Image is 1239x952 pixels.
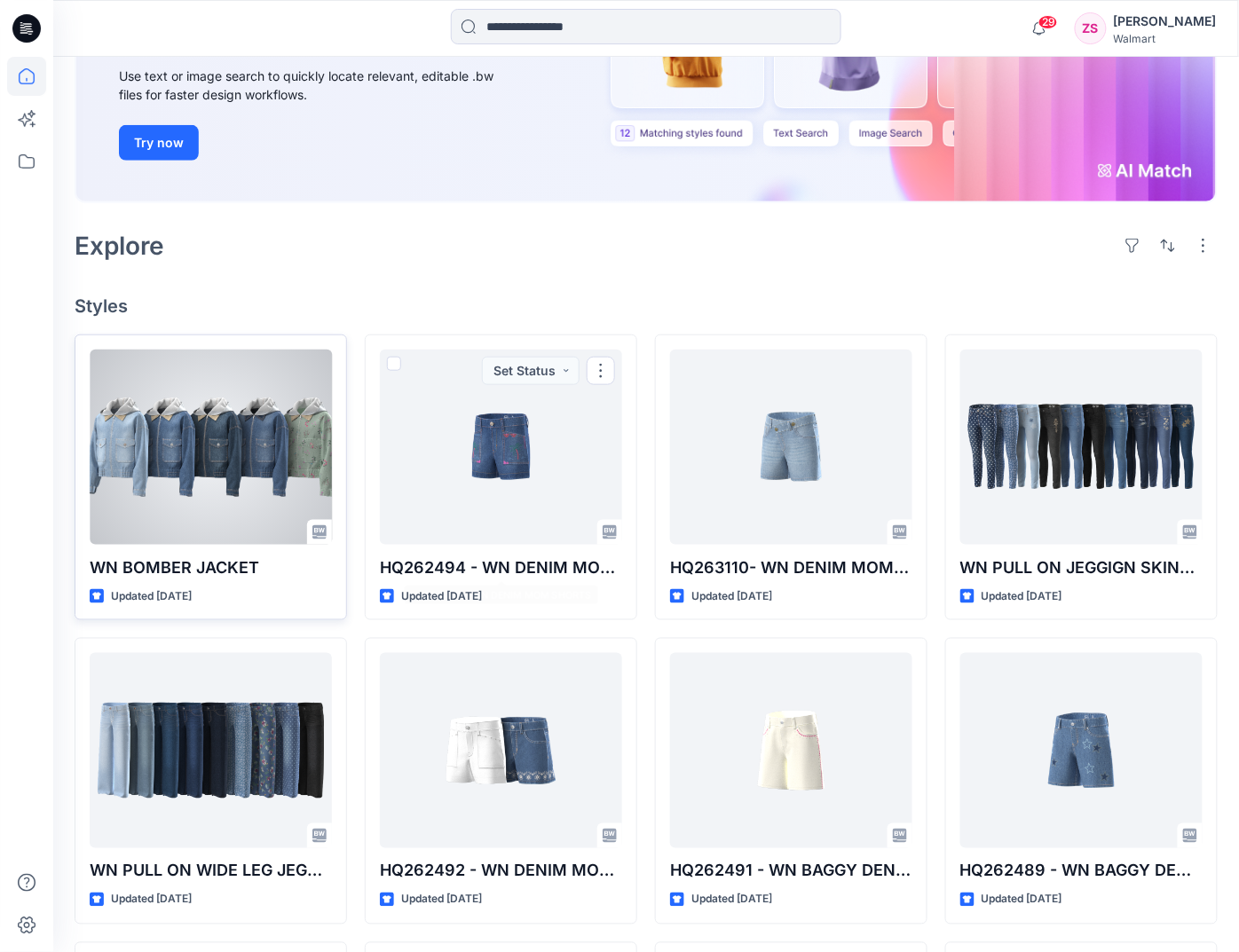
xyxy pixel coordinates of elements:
[982,587,1062,606] p: Updated [DATE]
[960,555,1203,580] p: WN PULL ON JEGGIGN SKINNY
[380,350,622,545] a: HQ262494 - WN DENIM MOM SHORTS
[119,67,518,104] div: Use text or image search to quickly locate relevant, editable .bw files for faster design workflows.
[691,587,772,606] p: Updated [DATE]
[380,555,622,580] p: HQ262494 - WN DENIM MOM SHORTS
[380,859,622,884] p: HQ262492 - WN DENIM MOM SHORTS
[75,232,164,260] h2: Explore
[380,653,622,848] a: HQ262492 - WN DENIM MOM SHORTS
[1114,11,1217,32] div: [PERSON_NAME]
[1038,15,1058,29] span: 29
[401,587,482,606] p: Updated [DATE]
[401,891,482,909] p: Updated [DATE]
[960,350,1203,545] a: WN PULL ON JEGGIGN SKINNY
[960,859,1203,884] p: HQ262489 - WN BAGGY DENIM SHORTS
[982,891,1062,909] p: Updated [DATE]
[75,295,1218,317] h4: Styles
[90,859,332,884] p: WN PULL ON WIDE LEG JEGGING
[670,859,912,884] p: HQ262491 - WN BAGGY DENIM SHORTS
[111,891,192,909] p: Updated [DATE]
[670,555,912,580] p: HQ263110- WN DENIM MOM CROSS FLY
[90,350,332,545] a: WN BOMBER JACKET
[670,653,912,848] a: HQ262491 - WN BAGGY DENIM SHORTS
[960,653,1203,848] a: HQ262489 - WN BAGGY DENIM SHORTS
[111,587,192,606] p: Updated [DATE]
[90,653,332,848] a: WN PULL ON WIDE LEG JEGGING
[1114,32,1217,45] div: Walmart
[119,125,199,161] button: Try now
[90,555,332,580] p: WN BOMBER JACKET
[670,350,912,545] a: HQ263110- WN DENIM MOM CROSS FLY
[1075,12,1107,44] div: ZS
[691,891,772,909] p: Updated [DATE]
